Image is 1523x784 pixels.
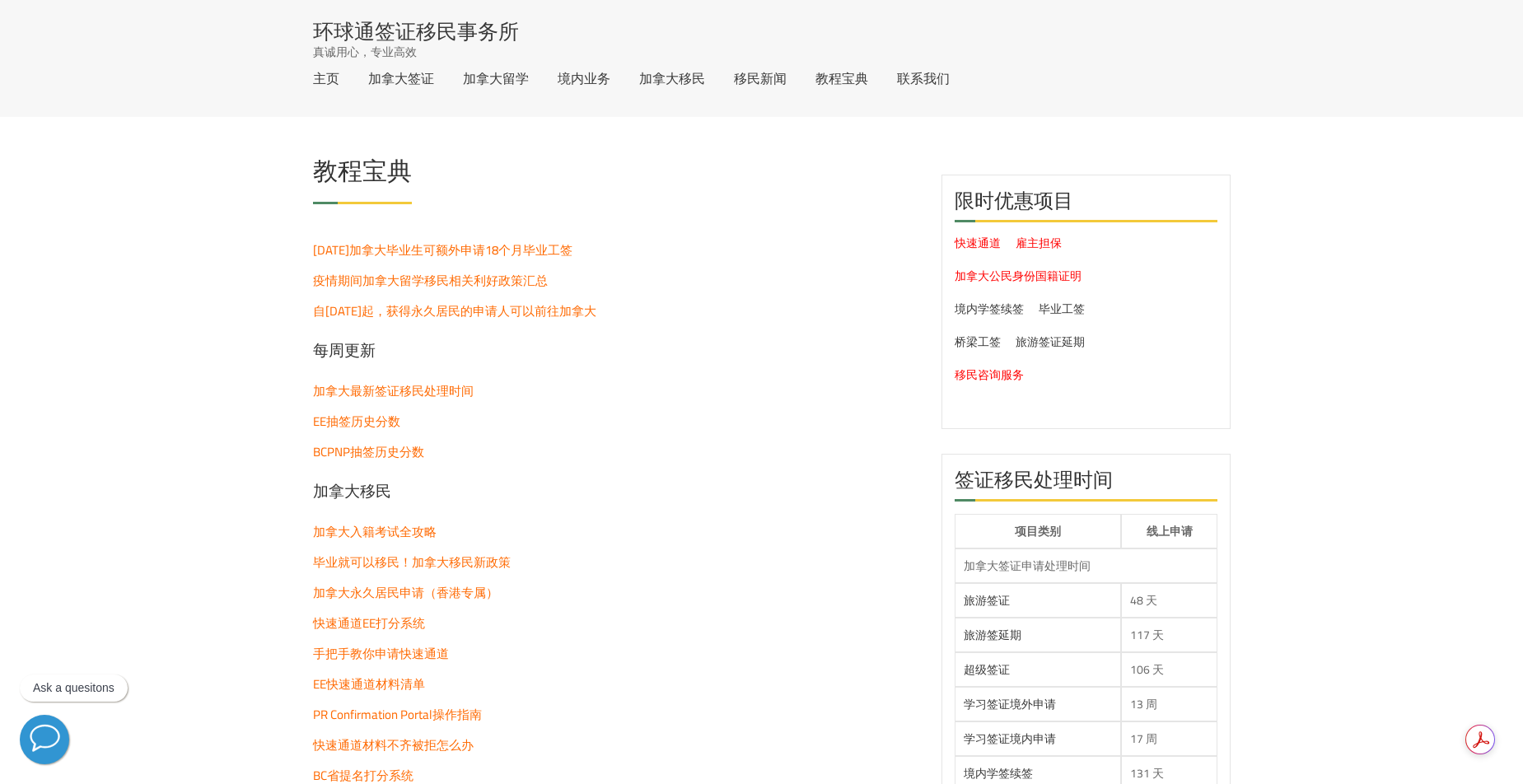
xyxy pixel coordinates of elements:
[1121,583,1218,618] td: 48 天
[313,611,425,635] a: 快速通道EE打分系统
[964,558,1209,574] div: 加拿大签证申请处理时间
[313,21,519,41] a: 环球通签证移民事务所
[313,733,474,757] a: 快速通道材料不齐被拒怎么办
[313,338,917,370] h3: 每周更新
[313,409,400,433] a: EE抽签历史分数
[964,624,1021,646] a: 旅游签延期
[313,299,596,323] a: 自[DATE]起，获得永久居民的申请人可以前往加拿大
[955,265,1082,287] a: 加拿大公民身份国籍证明
[1121,514,1218,548] th: 线上申请
[955,298,1024,320] a: 境内学签续签
[897,72,950,85] a: 联系我们
[955,232,1001,254] a: 快速通道
[964,590,1010,611] a: 旅游签证
[955,467,1218,502] h2: 签证移民处理时间
[639,72,705,85] a: 加拿大移民
[313,44,417,60] span: 真诚用心，专业高效
[558,72,610,85] a: 境内业务
[955,514,1121,548] th: 项目类别
[313,238,572,262] a: [DATE]加拿大毕业生可额外申请18个月毕业工签
[1016,232,1062,254] a: 雇主担保
[313,379,474,403] a: 加拿大最新签证移民处理时间
[734,72,787,85] a: 移民新闻
[955,188,1218,222] h2: 限时优惠项目
[964,728,1056,749] a: 学习签证境内申请
[368,72,434,85] a: 加拿大签证
[313,520,437,544] a: 加拿大入籍考试全攻略
[313,550,511,574] a: 毕业就可以移民！加拿大移民新政策
[964,763,1033,784] a: 境内学签续签
[313,642,449,665] a: 手把手教你申请快速通道
[955,331,1001,352] a: 桥梁工签
[1039,298,1085,320] a: 毕业工签
[313,581,498,604] a: 加拿大永久居民申请（香港专属）
[1016,331,1085,352] a: 旅游签证延期
[955,364,1024,385] a: 移民咨询服务
[313,72,339,85] a: 主页
[964,659,1010,680] a: 超级签证
[463,72,529,85] a: 加拿大留学
[313,158,412,192] h1: 教程宝典
[313,479,917,511] h3: 加拿大移民
[33,681,114,695] p: Ask a quesitons
[1121,721,1218,756] td: 17 周
[313,440,424,464] a: BCPNP抽签历史分数
[1121,687,1218,721] td: 13 周
[313,268,548,292] a: 疫情期间加拿大留学移民相关利好政策汇总
[964,693,1056,715] a: 学习签证境外申请
[815,72,868,85] a: 教程宝典
[1121,618,1218,652] td: 117 天
[1121,652,1218,687] td: 106 天
[313,672,425,696] a: EE快速通道材料清单
[313,702,482,726] a: PR Confirmation Portal操作指南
